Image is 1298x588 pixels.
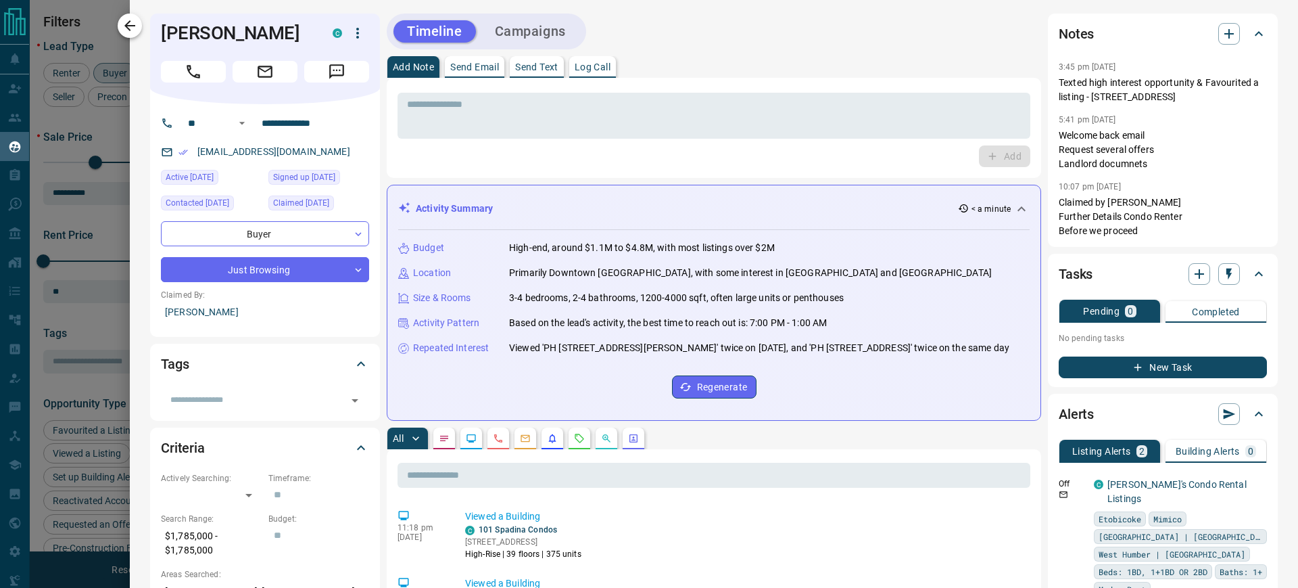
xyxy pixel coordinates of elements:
[1099,547,1245,561] span: West Humber | [GEOGRAPHIC_DATA]
[234,115,250,131] button: Open
[161,221,369,246] div: Buyer
[416,202,493,216] p: Activity Summary
[1059,328,1267,348] p: No pending tasks
[1059,115,1116,125] p: 5:41 pm [DATE]
[465,510,1025,524] p: Viewed a Building
[547,433,558,444] svg: Listing Alerts
[509,291,844,305] p: 3-4 bedrooms, 2-4 bathrooms, 1200-4000 sqft, often large units or penthouses
[398,523,445,533] p: 11:18 pm
[161,196,262,214] div: Sat Jan 25 2025
[413,241,444,255] p: Budget
[574,433,585,444] svg: Requests
[273,171,335,184] span: Signed up [DATE]
[197,146,350,157] a: [EMAIL_ADDRESS][DOMAIN_NAME]
[333,28,342,38] div: condos.ca
[161,525,262,562] p: $1,785,000 - $1,785,000
[1059,263,1092,285] h2: Tasks
[672,376,756,399] button: Regenerate
[178,148,188,157] svg: Email Verified
[304,61,369,83] span: Message
[479,525,557,535] a: 101 Spadina Condos
[1059,196,1267,238] p: Claimed by [PERSON_NAME] Further Details Condo Renter Before we proceed
[1128,307,1133,316] p: 0
[161,170,262,189] div: Sun Sep 14 2025
[398,196,1030,221] div: Activity Summary< a minute
[1059,182,1121,191] p: 10:07 pm [DATE]
[509,241,775,255] p: High-end, around $1.1M to $4.8M, with most listings over $2M
[1107,479,1247,504] a: [PERSON_NAME]'s Condo Rental Listings
[161,61,226,83] span: Call
[1059,478,1086,490] p: Off
[268,170,369,189] div: Mon Apr 15 2019
[1099,565,1207,579] span: Beds: 1BD, 1+1BD OR 2BD
[1059,129,1267,171] p: Welcome back email Request several offers Landlord documnets
[1248,447,1253,456] p: 0
[628,433,639,444] svg: Agent Actions
[509,266,992,280] p: Primarily Downtown [GEOGRAPHIC_DATA], with some interest in [GEOGRAPHIC_DATA] and [GEOGRAPHIC_DATA]
[1059,490,1068,499] svg: Email
[1059,23,1094,45] h2: Notes
[1059,62,1116,72] p: 3:45 pm [DATE]
[393,62,434,72] p: Add Note
[1099,512,1141,526] span: Etobicoke
[1059,398,1267,430] div: Alerts
[1083,307,1120,316] p: Pending
[393,20,476,43] button: Timeline
[515,62,558,72] p: Send Text
[1059,258,1267,290] div: Tasks
[161,568,369,581] p: Areas Searched:
[166,171,214,184] span: Active [DATE]
[161,348,369,380] div: Tags
[439,433,450,444] svg: Notes
[1192,307,1240,317] p: Completed
[1153,512,1182,526] span: Mimico
[601,433,612,444] svg: Opportunities
[233,61,297,83] span: Email
[1059,76,1267,104] p: Texted high interest opportunity & Favourited a listing - [STREET_ADDRESS]
[509,316,827,330] p: Based on the lead's activity, the best time to reach out is: 7:00 PM - 1:00 AM
[450,62,499,72] p: Send Email
[413,341,489,355] p: Repeated Interest
[1176,447,1240,456] p: Building Alerts
[413,316,479,330] p: Activity Pattern
[971,203,1011,215] p: < a minute
[161,472,262,484] p: Actively Searching:
[166,196,229,210] span: Contacted [DATE]
[509,341,1009,355] p: Viewed 'PH [STREET_ADDRESS][PERSON_NAME]' twice on [DATE], and 'PH [STREET_ADDRESS]' twice on the...
[493,433,504,444] svg: Calls
[1072,447,1131,456] p: Listing Alerts
[1059,18,1267,50] div: Notes
[161,257,369,282] div: Just Browsing
[1220,565,1262,579] span: Baths: 1+
[466,433,477,444] svg: Lead Browsing Activity
[1099,530,1262,543] span: [GEOGRAPHIC_DATA] | [GEOGRAPHIC_DATA]
[1059,357,1267,378] button: New Task
[1094,480,1103,489] div: condos.ca
[398,533,445,542] p: [DATE]
[273,196,329,210] span: Claimed [DATE]
[161,289,369,301] p: Claimed By:
[268,472,369,484] p: Timeframe:
[413,291,471,305] p: Size & Rooms
[465,526,475,535] div: condos.ca
[268,513,369,525] p: Budget:
[1059,403,1094,425] h2: Alerts
[268,196,369,214] div: Sun Jul 17 2022
[1139,447,1145,456] p: 2
[481,20,579,43] button: Campaigns
[161,513,262,525] p: Search Range:
[161,301,369,323] p: [PERSON_NAME]
[413,266,451,280] p: Location
[161,353,189,375] h2: Tags
[520,433,531,444] svg: Emails
[393,434,404,443] p: All
[161,22,312,44] h1: [PERSON_NAME]
[465,536,581,548] p: [STREET_ADDRESS]
[345,391,364,410] button: Open
[465,548,581,560] p: High-Rise | 39 floors | 375 units
[161,432,369,464] div: Criteria
[575,62,610,72] p: Log Call
[161,437,205,459] h2: Criteria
